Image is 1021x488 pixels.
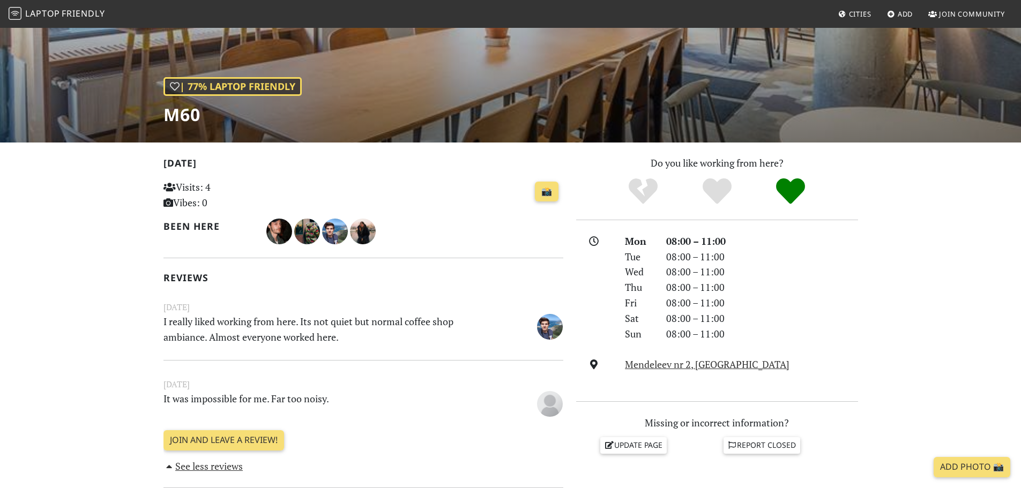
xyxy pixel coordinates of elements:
[537,391,563,417] img: blank-535327c66bd565773addf3077783bbfce4b00ec00e9fd257753287c682c7fa38.png
[618,264,659,280] div: Wed
[834,4,876,24] a: Cities
[660,326,865,342] div: 08:00 – 11:00
[163,77,302,96] div: | 77% Laptop Friendly
[606,177,680,206] div: No
[618,249,659,265] div: Tue
[618,311,659,326] div: Sat
[350,219,376,244] img: 1383-leticia.jpg
[25,7,60,19] span: Laptop
[618,280,659,295] div: Thu
[350,224,376,237] span: Letícia Ramalho
[9,5,105,24] a: LaptopFriendly LaptopFriendly
[322,224,350,237] span: Billy Schrammen
[660,249,865,265] div: 08:00 – 11:00
[266,224,294,237] span: Calin Radu
[62,7,105,19] span: Friendly
[849,9,871,19] span: Cities
[660,280,865,295] div: 08:00 – 11:00
[163,460,243,472] a: See less reviews
[163,104,302,125] h1: M60
[537,396,563,409] span: Elena Zamfir
[537,319,563,332] span: Billy Schrammen
[680,177,754,206] div: Yes
[883,4,918,24] a: Add
[660,311,865,326] div: 08:00 – 11:00
[618,295,659,311] div: Fri
[535,182,558,202] a: 📸
[600,437,667,453] a: Update page
[163,157,563,173] h2: [DATE]
[939,9,1005,19] span: Join Community
[157,314,501,345] p: I really liked working from here. Its not quiet but normal coffee shop ambiance. Almost everyone ...
[934,457,1010,477] a: Add Photo 📸
[660,264,865,280] div: 08:00 – 11:00
[625,358,789,371] a: Mendeleev nr 2, [GEOGRAPHIC_DATA]
[660,295,865,311] div: 08:00 – 11:00
[660,234,865,249] div: 08:00 – 11:00
[163,430,284,451] a: Join and leave a review!
[724,437,801,453] a: Report closed
[294,219,320,244] img: 3030-david.jpg
[924,4,1009,24] a: Join Community
[576,415,858,431] p: Missing or incorrect information?
[157,378,570,391] small: [DATE]
[537,314,563,340] img: 2221-billy.jpg
[9,7,21,20] img: LaptopFriendly
[618,326,659,342] div: Sun
[294,224,322,237] span: David Feder
[576,155,858,171] p: Do you like working from here?
[163,179,288,211] p: Visits: 4 Vibes: 0
[754,177,828,206] div: Definitely!
[898,9,913,19] span: Add
[157,301,570,314] small: [DATE]
[163,221,254,232] h2: Been here
[322,219,348,244] img: 2221-billy.jpg
[266,219,292,244] img: 4783-calin.jpg
[618,234,659,249] div: Mon
[163,272,563,283] h2: Reviews
[157,391,501,415] p: It was impossible for me. Far too noisy.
